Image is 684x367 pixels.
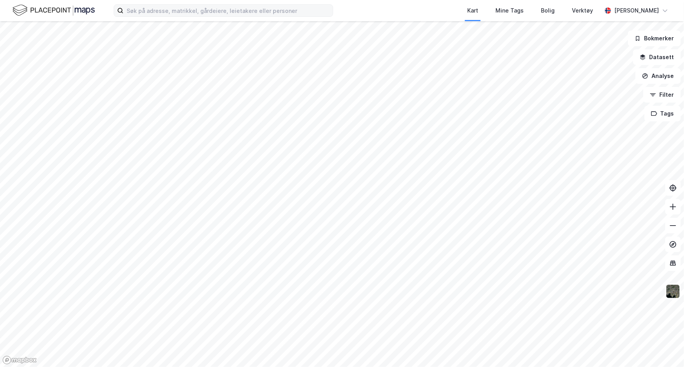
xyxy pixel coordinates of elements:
[467,6,478,15] div: Kart
[541,6,555,15] div: Bolig
[614,6,659,15] div: [PERSON_NAME]
[13,4,95,17] img: logo.f888ab2527a4732fd821a326f86c7f29.svg
[495,6,524,15] div: Mine Tags
[645,329,684,367] div: Kontrollprogram for chat
[123,5,333,16] input: Søk på adresse, matrikkel, gårdeiere, leietakere eller personer
[572,6,593,15] div: Verktøy
[645,329,684,367] iframe: Chat Widget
